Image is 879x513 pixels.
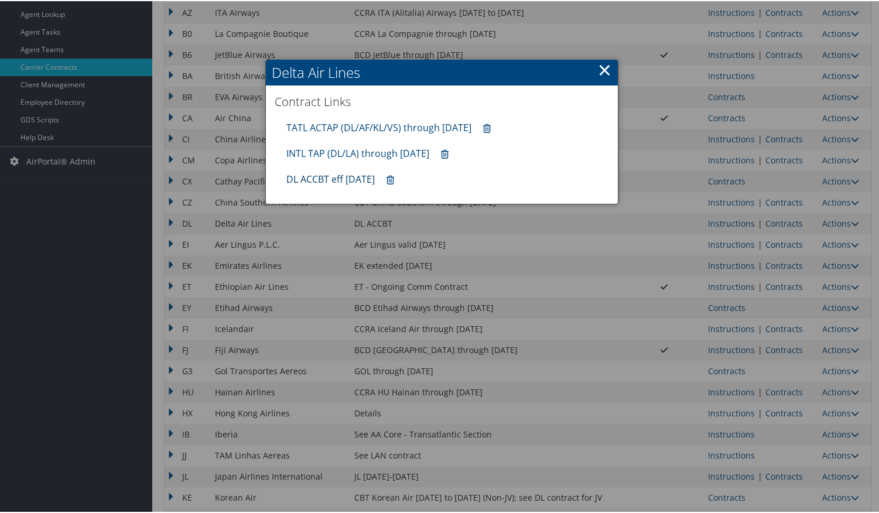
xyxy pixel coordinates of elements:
[381,168,400,190] a: Remove contract
[477,117,497,138] a: Remove contract
[286,120,471,133] a: TATL ACTAP (DL/AF/KL/VS) through [DATE]
[286,146,429,159] a: INTL TAP (DL/LA) through [DATE]
[286,172,375,184] a: DL ACCBT eff [DATE]
[275,93,610,109] h3: Contract Links
[266,59,618,84] h2: Delta Air Lines
[598,57,611,80] a: ×
[435,142,454,164] a: Remove contract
